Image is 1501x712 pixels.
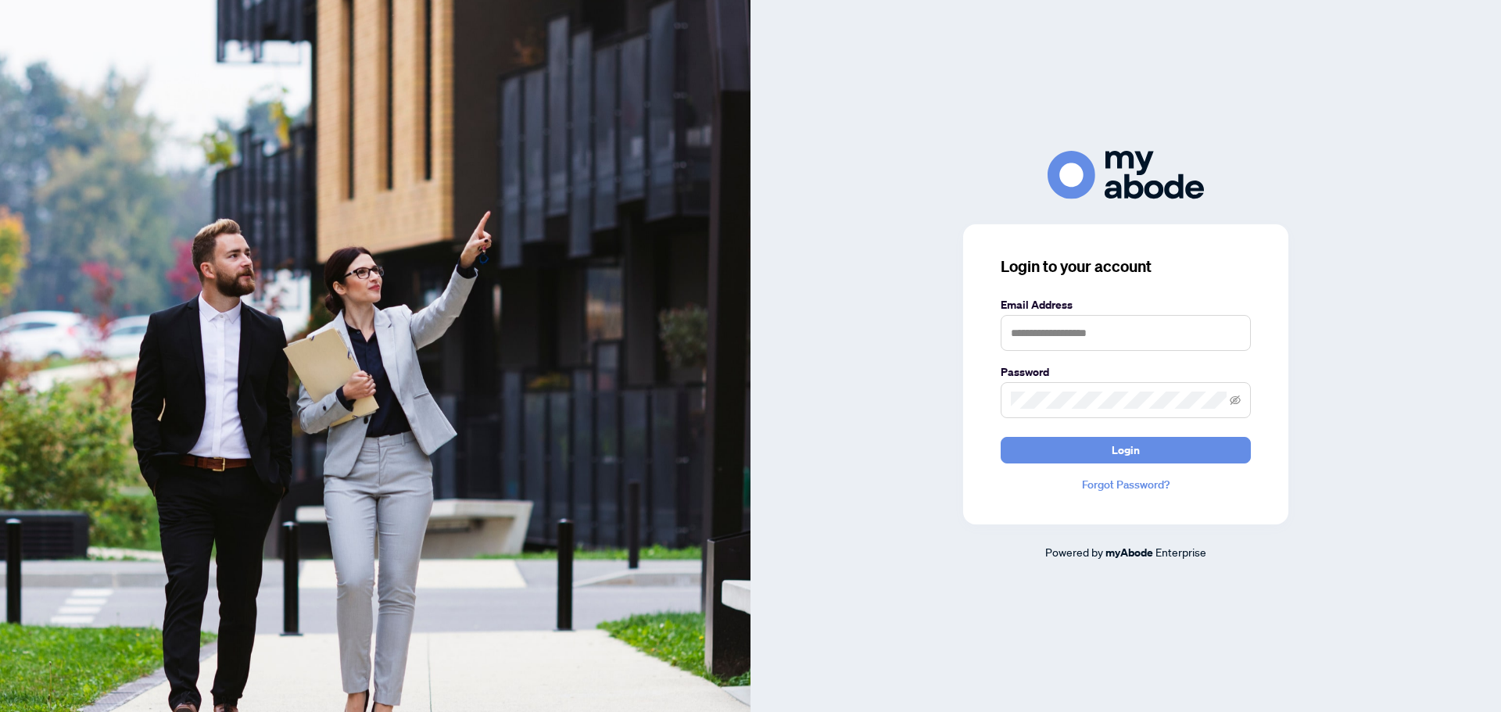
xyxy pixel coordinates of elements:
[1001,363,1251,381] label: Password
[1001,296,1251,313] label: Email Address
[1105,544,1153,561] a: myAbode
[1001,256,1251,277] h3: Login to your account
[1001,437,1251,463] button: Login
[1001,476,1251,493] a: Forgot Password?
[1045,545,1103,559] span: Powered by
[1112,438,1140,463] span: Login
[1155,545,1206,559] span: Enterprise
[1048,151,1204,199] img: ma-logo
[1230,395,1241,406] span: eye-invisible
